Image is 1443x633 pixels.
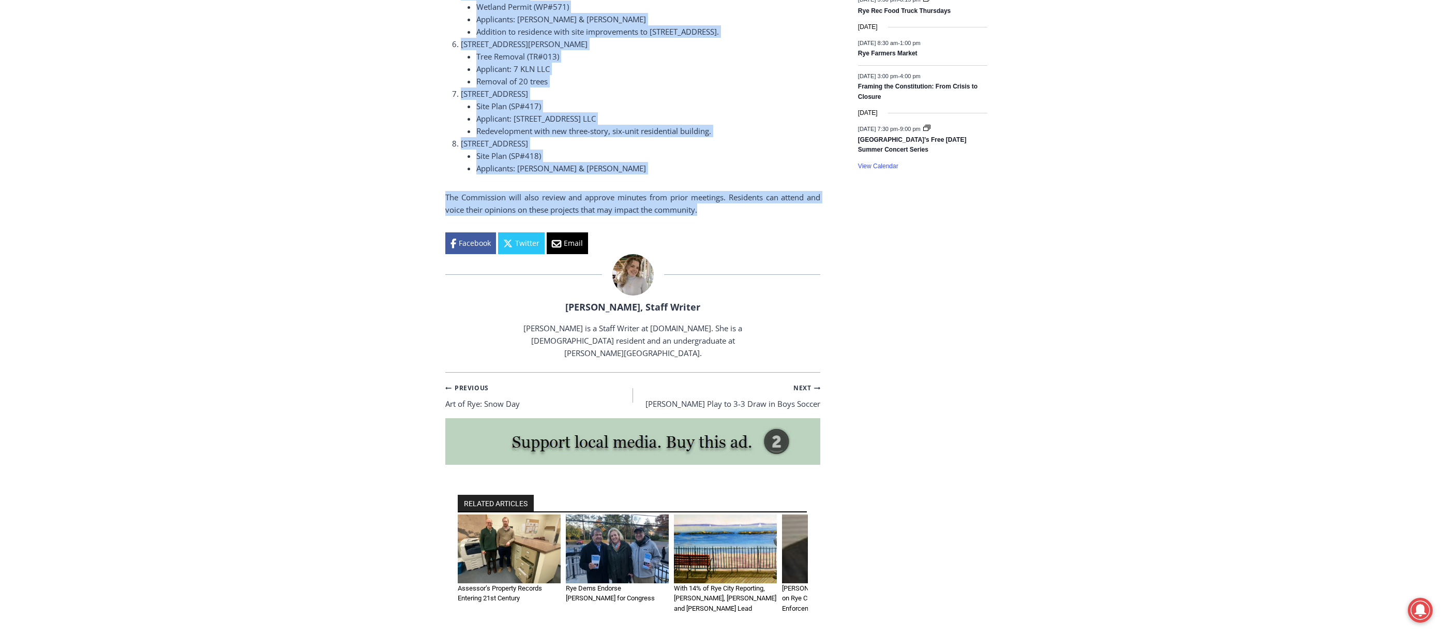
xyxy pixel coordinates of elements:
[858,125,922,131] time: -
[900,72,921,79] span: 4:00 pm
[476,26,719,37] span: Addition to residence with site improvements to [STREET_ADDRESS].
[476,2,569,12] span: Wetland Permit (WP#571)
[782,584,881,612] a: [PERSON_NAME]: Put Traffic Data on Rye City Web Site, Explain Enforcement Drop-Off
[476,126,711,136] span: Redevelopment with new three-story, six-unit residential building.
[476,14,646,24] span: Applicants: [PERSON_NAME] & [PERSON_NAME]
[565,301,700,313] a: [PERSON_NAME], Staff Writer
[461,39,588,49] span: [STREET_ADDRESS][PERSON_NAME]
[858,50,918,58] a: Rye Farmers Market
[461,89,528,99] span: [STREET_ADDRESS]
[461,138,528,149] span: [STREET_ADDRESS]
[858,22,878,32] time: [DATE]
[476,163,646,173] span: Applicants: [PERSON_NAME] & [PERSON_NAME]
[458,514,561,583] img: (PHOTO: Rye City Assessor Patrick McEvily and Assistant Assessor Jon Flynn standing in front of t...
[476,101,541,111] span: Site Plan (SP#417)
[633,381,821,410] a: Next[PERSON_NAME] Play to 3-3 Draw in Boys Soccer
[612,254,654,296] img: (PHOTO: MyRye.com Summer 2023 intern Beatrice Larzul.)
[900,39,921,46] span: 1:00 pm
[261,1,489,100] div: "I learned about the history of a place I’d honestly never considered even as a resident of [GEOG...
[858,72,898,79] span: [DATE] 3:00 pm
[858,72,921,79] time: -
[476,151,541,161] span: Site Plan (SP#418)
[793,383,820,393] small: Next
[445,381,633,410] a: PreviousArt of Rye: Snow Day
[458,584,542,602] a: Assessor’s Property Records Entering 21st Century
[476,64,550,74] span: Applicant: 7 KLN LLC
[858,108,878,118] time: [DATE]
[858,125,898,131] span: [DATE] 7:30 pm
[858,163,898,170] a: View Calendar
[566,514,669,583] img: (PHOTO: Rye guy and County Executive George Latimer working the palm cards with City Council cand...
[900,125,921,131] span: 9:00 pm
[445,383,489,393] small: Previous
[106,65,147,124] div: Located at [STREET_ADDRESS][PERSON_NAME]
[858,7,951,16] a: Rye Rec Food Truck Thursdays
[858,39,898,46] span: [DATE] 8:30 am
[476,51,559,62] span: Tree Removal (TR#013)
[445,381,820,410] nav: Posts
[249,100,501,129] a: Intern @ [DOMAIN_NAME]
[858,83,978,101] a: Framing the Constitution: From Crisis to Closure
[674,584,776,612] a: With 14% of Rye City Reporting, [PERSON_NAME], [PERSON_NAME] and [PERSON_NAME] Lead
[782,514,885,583] img: Bob Zahm: Put Traffic Data on Rye City Web Site, Explain Enforcement Drop-Off
[476,113,596,124] span: Applicant: [STREET_ADDRESS] LLC
[1,104,104,129] a: Open Tues. - Sun. [PHONE_NUMBER]
[445,232,496,254] a: Facebook
[270,103,479,126] span: Intern @ [DOMAIN_NAME]
[445,418,820,465] img: support local media, buy this ad
[566,584,655,602] a: Rye Dems Endorse [PERSON_NAME] for Congress
[498,232,545,254] a: Twitter
[476,76,548,86] span: Removal of 20 trees
[502,322,764,359] p: [PERSON_NAME] is a Staff Writer at [DOMAIN_NAME]. She is a [DEMOGRAPHIC_DATA] resident and an und...
[858,39,921,46] time: -
[458,495,534,512] h2: RELATED ARTICLES
[3,107,101,146] span: Open Tues. - Sun. [PHONE_NUMBER]
[674,514,777,583] img: With 14% of Rye City Reporting, Hurd, Mecca and Epstein Lead
[547,232,588,254] a: Email
[445,192,820,215] span: The Commission will also review and approve minutes from prior meetings. Residents can attend and...
[858,136,967,154] a: [GEOGRAPHIC_DATA]’s Free [DATE] Summer Concert Series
